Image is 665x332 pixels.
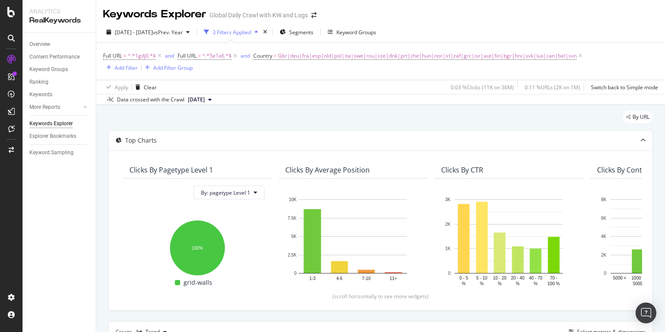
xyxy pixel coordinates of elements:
text: 40 - 70 [529,276,543,280]
div: Keyword Sampling [29,148,74,157]
div: 3 Filters Applied [213,29,251,36]
span: = [274,52,277,59]
div: 0.03 % Clicks ( 11K on 36M ) [451,84,514,91]
div: Clicks By pagetype Level 1 [129,166,213,174]
span: = [198,52,201,59]
button: Add Filter Group [142,62,193,73]
text: 70 - [550,276,557,280]
div: Overview [29,40,50,49]
text: % [480,281,484,286]
text: 10K [289,197,297,202]
div: 0.11 % URLs ( 2K on 1M ) [525,84,580,91]
button: [DATE] [184,94,215,105]
a: Keyword Groups [29,65,90,74]
text: 5K [291,234,297,239]
text: 2K [601,253,607,257]
text: 5000 + [613,276,626,280]
div: Analytics [29,7,89,16]
text: 0 [448,271,451,276]
a: Explorer Bookmarks [29,132,90,141]
div: and [165,52,174,59]
div: Clicks By CTR [441,166,483,174]
text: 1000 - [632,276,644,280]
span: grid-walls [184,277,212,288]
div: Ranking [29,78,48,87]
button: By: pagetype Level 1 [194,186,265,199]
button: Add Filter [103,62,138,73]
text: 4K [601,234,607,239]
a: Content Performance [29,52,90,62]
button: Clear [132,80,157,94]
text: 4-6 [336,276,343,281]
span: = [123,52,126,59]
div: Keywords Explorer [103,7,206,22]
span: ^.*1gdj0.*$ [128,50,156,62]
div: Explorer Bookmarks [29,132,76,141]
text: 10 - 20 [493,276,507,280]
text: 7-10 [362,276,371,281]
button: [DATE] - [DATE]vsPrev. Year [103,25,193,39]
button: and [241,52,250,60]
span: Country [253,52,272,59]
a: Keywords [29,90,90,99]
svg: A chart. [285,195,420,288]
text: 6K [601,216,607,221]
text: 1K [445,247,451,251]
span: Segments [289,29,313,36]
div: Keywords [29,90,52,99]
button: 3 Filters Applied [200,25,261,39]
div: Keywords Explorer [29,119,73,128]
text: 0 - 5 [459,276,468,280]
span: By: pagetype Level 1 [201,189,250,196]
span: Full URL [103,52,122,59]
div: Keyword Groups [336,29,376,36]
a: Ranking [29,78,90,87]
text: 100% [192,246,203,251]
text: 20 - 40 [511,276,525,280]
div: legacy label [623,111,653,123]
button: Switch back to Simple mode [588,80,658,94]
div: and [241,52,250,59]
div: Data crossed with the Crawl [117,96,184,104]
text: 5000 [633,281,643,286]
text: % [516,281,520,286]
div: Switch back to Simple mode [591,84,658,91]
div: (scroll horizontally to see more widgets) [119,293,642,300]
text: 5 - 10 [476,276,487,280]
text: 3K [445,197,451,202]
div: Global Daily Crawl with KW and Logs [210,11,308,20]
a: Keyword Sampling [29,148,90,157]
text: 11+ [390,276,397,281]
text: 100 % [548,281,560,286]
svg: A chart. [129,216,265,277]
text: % [462,281,466,286]
button: Segments [276,25,317,39]
text: 0 [604,271,607,276]
a: Overview [29,40,90,49]
text: 2K [445,222,451,227]
text: 7.5K [287,216,297,221]
div: Apply [115,84,128,91]
div: Keyword Groups [29,65,68,74]
a: More Reports [29,103,81,112]
span: vs Prev. Year [153,29,183,36]
div: Open Intercom Messenger [636,303,656,323]
div: arrow-right-arrow-left [311,12,316,18]
text: 2.5K [287,253,297,257]
div: Top Charts [125,136,157,145]
span: 2025 Aug. 16th [188,96,205,104]
span: ^.*5e1x6.*$ [202,50,232,62]
div: RealKeywords [29,16,89,26]
div: Clicks By Average Position [285,166,370,174]
div: Clear [144,84,157,91]
a: Keywords Explorer [29,119,90,128]
button: and [165,52,174,60]
text: % [498,281,502,286]
button: Apply [103,80,128,94]
svg: A chart. [441,195,576,288]
div: Add Filter Group [153,64,193,72]
text: 1-3 [309,276,316,281]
